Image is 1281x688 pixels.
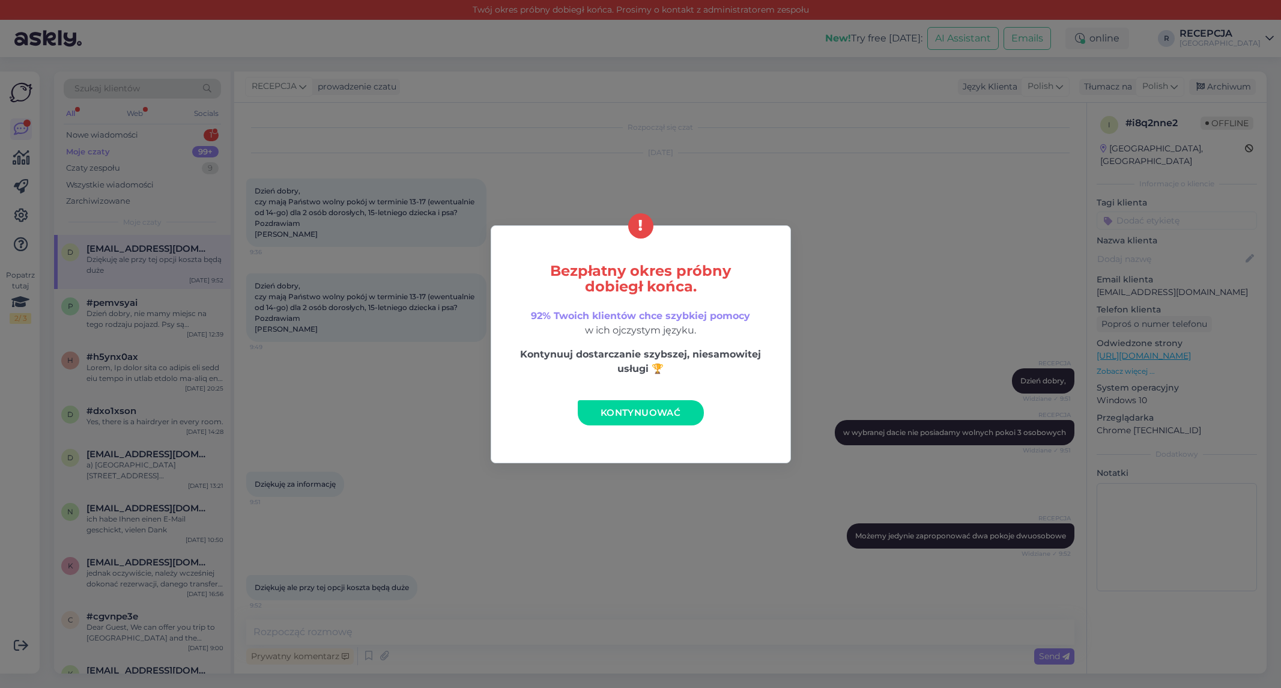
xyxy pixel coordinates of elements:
[516,347,765,376] p: Kontynuuj dostarczanie szybszej, niesamowitej usługi 🏆
[516,309,765,338] p: w ich ojczystym języku.
[516,263,765,294] h5: Bezpłatny okres próbny dobiegł końca.
[578,400,704,425] a: Kontynuować
[531,310,750,321] span: 92% Twoich klientów chce szybkiej pomocy
[601,407,680,418] span: Kontynuować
